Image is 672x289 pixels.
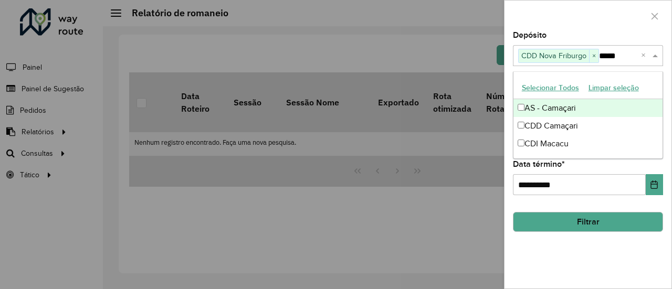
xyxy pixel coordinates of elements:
[513,99,663,117] div: AS - Camaçari
[519,49,589,62] span: CDD Nova Friburgo
[513,29,547,41] label: Depósito
[513,117,663,135] div: CDD Camaçari
[517,80,584,96] button: Selecionar Todos
[589,50,598,62] span: ×
[584,80,644,96] button: Limpar seleção
[513,135,663,153] div: CDI Macacu
[646,174,663,195] button: Choose Date
[513,158,565,170] label: Data término
[513,71,664,159] ng-dropdown-panel: Options list
[513,212,663,232] button: Filtrar
[641,49,650,62] span: Clear all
